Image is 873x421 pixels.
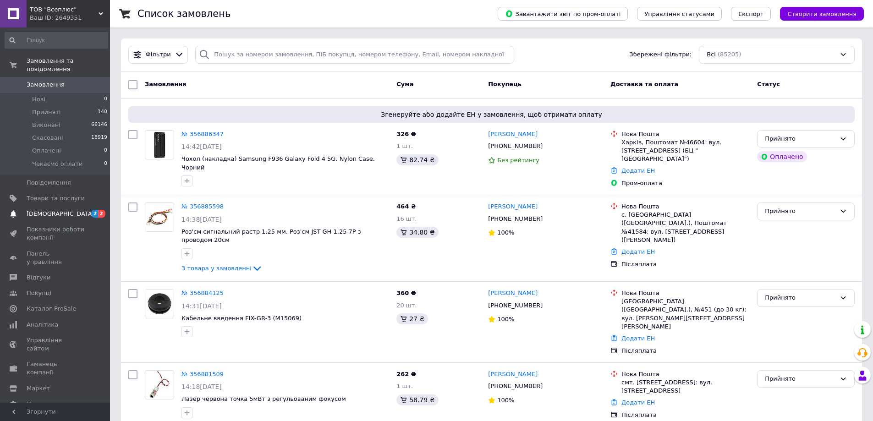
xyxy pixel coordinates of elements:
div: Прийнято [765,293,836,303]
span: 262 ₴ [396,371,416,377]
span: Скасовані [32,134,63,142]
span: 100% [497,229,514,236]
span: Cума [396,81,413,87]
a: Додати ЕН [621,335,655,342]
span: [DEMOGRAPHIC_DATA] [27,210,94,218]
span: Фільтри [146,50,171,59]
span: Виконані [32,121,60,129]
span: Замовлення та повідомлення [27,57,110,73]
h1: Список замовлень [137,8,231,19]
div: Післяплата [621,260,750,268]
a: Додати ЕН [621,167,655,174]
span: Аналітика [27,321,58,329]
button: Управління статусами [637,7,722,21]
div: Післяплата [621,347,750,355]
span: Статус [757,81,780,87]
a: [PERSON_NAME] [488,130,538,139]
span: Управління статусами [644,11,714,17]
div: [PHONE_NUMBER] [486,300,544,312]
span: Створити замовлення [787,11,857,17]
div: смт. [STREET_ADDRESS]: вул. [STREET_ADDRESS] [621,378,750,395]
img: Фото товару [145,131,174,159]
span: 20 шт. [396,302,417,309]
span: 360 ₴ [396,290,416,296]
span: 100% [497,397,514,404]
a: № 356884125 [181,290,224,296]
span: Оплачені [32,147,61,155]
div: Нова Пошта [621,202,750,211]
span: Експорт [738,11,764,17]
span: Без рейтингу [497,157,539,164]
a: № 356885598 [181,203,224,210]
img: Фото товару [145,290,174,318]
span: Показники роботи компанії [27,225,85,242]
button: Експорт [731,7,771,21]
span: 14:38[DATE] [181,216,222,223]
div: Прийнято [765,374,836,384]
a: Додати ЕН [621,399,655,406]
a: Фото товару [145,130,174,159]
div: Прийнято [765,134,836,144]
span: 2 [98,210,105,218]
div: [PHONE_NUMBER] [486,140,544,152]
span: Гаманець компанії [27,360,85,377]
a: Кабельне введення FIX-GR-3 (M15069) [181,315,302,322]
img: Фото товару [145,203,174,231]
div: [PHONE_NUMBER] [486,380,544,392]
div: Нова Пошта [621,130,750,138]
a: Чохол (накладка) Samsung F936 Galaxy Fold 4 5G, Nylon Case, Чорний [181,155,375,171]
a: [PERSON_NAME] [488,289,538,298]
span: 14:42[DATE] [181,143,222,150]
a: Фото товару [145,289,174,318]
div: Післяплата [621,411,750,419]
button: Створити замовлення [780,7,864,21]
span: (85205) [718,51,741,58]
span: Каталог ProSale [27,305,76,313]
div: [PHONE_NUMBER] [486,213,544,225]
span: 66146 [91,121,107,129]
a: Фото товару [145,202,174,232]
span: 100% [497,316,514,323]
span: Налаштування [27,400,73,408]
span: Замовлення [27,81,65,89]
div: Прийнято [765,207,836,216]
span: 16 шт. [396,215,417,222]
span: 1 шт. [396,142,413,149]
div: Харків, Поштомат №46604: вул. [STREET_ADDRESS] (БЦ "[GEOGRAPHIC_DATA]") [621,138,750,164]
span: Згенеруйте або додайте ЕН у замовлення, щоб отримати оплату [132,110,851,119]
span: 14:31[DATE] [181,302,222,310]
a: № 356886347 [181,131,224,137]
span: Відгуки [27,273,50,282]
span: 0 [104,160,107,168]
a: Додати ЕН [621,248,655,255]
span: Маркет [27,384,50,393]
span: 14:18[DATE] [181,383,222,390]
span: 464 ₴ [396,203,416,210]
div: [GEOGRAPHIC_DATA] ([GEOGRAPHIC_DATA].), №451 (до 30 кг): вул. [PERSON_NAME][STREET_ADDRESS][PERSO... [621,297,750,331]
span: Доставка та оплата [610,81,678,87]
span: 18919 [91,134,107,142]
span: 0 [104,147,107,155]
div: 27 ₴ [396,313,428,324]
div: 34.80 ₴ [396,227,438,238]
input: Пошук за номером замовлення, ПІБ покупця, номером телефону, Email, номером накладної [195,46,514,64]
span: 3 товара у замовленні [181,265,252,272]
span: Покупець [488,81,522,87]
a: [PERSON_NAME] [488,202,538,211]
span: Управління сайтом [27,336,85,353]
a: [PERSON_NAME] [488,370,538,379]
div: с. [GEOGRAPHIC_DATA] ([GEOGRAPHIC_DATA].), Поштомат №41584: вул. [STREET_ADDRESS] ([PERSON_NAME]) [621,211,750,244]
span: Замовлення [145,81,186,87]
div: 82.74 ₴ [396,154,438,165]
a: № 356881509 [181,371,224,377]
a: Лазер червона точка 5мВт з регульованим фокусом [181,395,346,402]
span: Прийняті [32,108,60,116]
span: ТОВ "Всеплюс" [30,5,99,14]
div: Нова Пошта [621,370,750,378]
span: 2 [91,210,99,218]
span: Товари та послуги [27,194,85,202]
span: Збережені фільтри: [629,50,692,59]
